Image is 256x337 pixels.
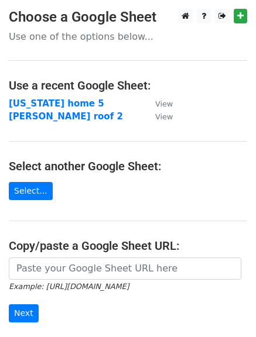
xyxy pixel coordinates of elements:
a: View [144,111,173,122]
p: Use one of the options below... [9,30,247,43]
input: Paste your Google Sheet URL here [9,257,241,280]
iframe: Chat Widget [197,281,256,337]
a: [US_STATE] home 5 [9,98,104,109]
h4: Select another Google Sheet: [9,159,247,173]
small: Example: [URL][DOMAIN_NAME] [9,282,129,291]
h3: Choose a Google Sheet [9,9,247,26]
h4: Use a recent Google Sheet: [9,78,247,92]
input: Next [9,304,39,322]
a: View [144,98,173,109]
a: Select... [9,182,53,200]
small: View [155,99,173,108]
h4: Copy/paste a Google Sheet URL: [9,239,247,253]
small: View [155,112,173,121]
a: [PERSON_NAME] roof 2 [9,111,123,122]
